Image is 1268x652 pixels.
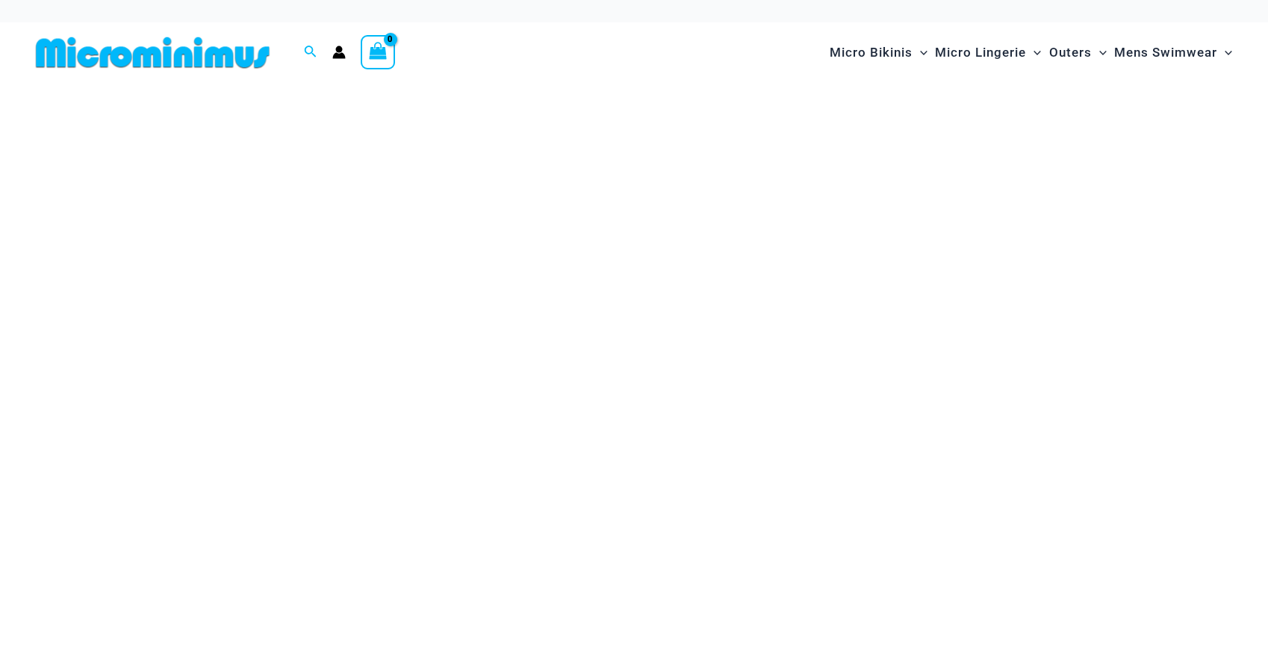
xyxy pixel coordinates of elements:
span: Menu Toggle [1026,34,1041,72]
span: Micro Lingerie [935,34,1026,72]
span: Outers [1049,34,1092,72]
a: Search icon link [304,43,317,62]
a: OutersMenu ToggleMenu Toggle [1045,30,1110,75]
a: Account icon link [332,46,346,59]
a: Mens SwimwearMenu ToggleMenu Toggle [1110,30,1236,75]
span: Mens Swimwear [1114,34,1217,72]
nav: Site Navigation [824,28,1238,78]
a: Micro BikinisMenu ToggleMenu Toggle [826,30,931,75]
img: MM SHOP LOGO FLAT [30,36,276,69]
span: Menu Toggle [913,34,927,72]
span: Menu Toggle [1217,34,1232,72]
a: View Shopping Cart, empty [361,35,395,69]
a: Micro LingerieMenu ToggleMenu Toggle [931,30,1045,75]
span: Micro Bikinis [830,34,913,72]
span: Menu Toggle [1092,34,1107,72]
